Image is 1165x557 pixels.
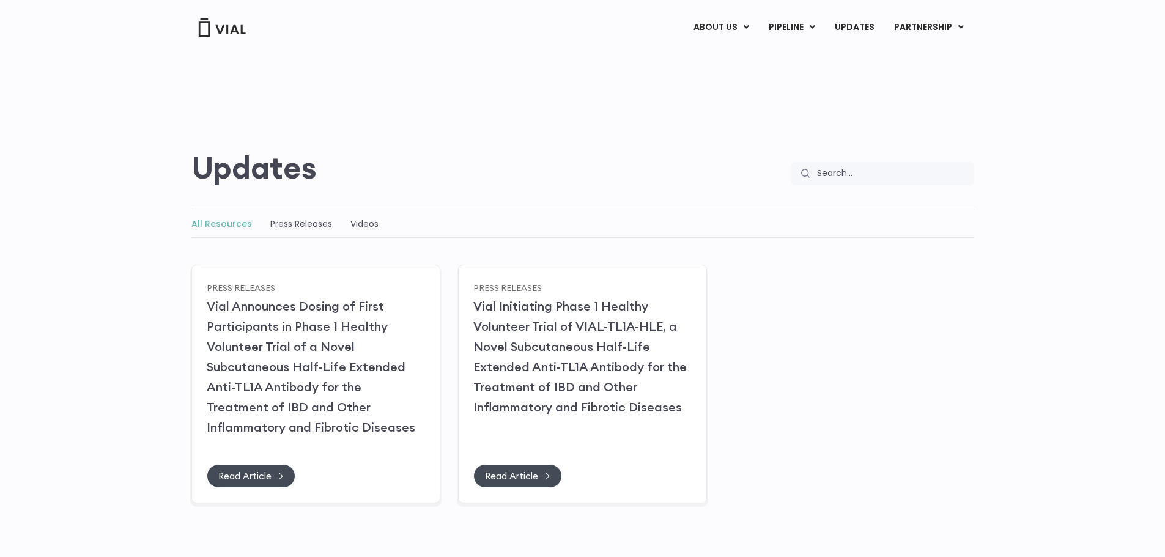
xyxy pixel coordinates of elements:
a: PARTNERSHIPMenu Toggle [884,17,974,38]
img: Vial Logo [198,18,246,37]
a: Read Article [207,464,295,488]
a: Press Releases [473,282,542,293]
a: UPDATES [825,17,884,38]
span: Read Article [485,471,538,481]
a: Read Article [473,464,562,488]
a: Vial Announces Dosing of First Participants in Phase 1 Healthy Volunteer Trial of a Novel Subcuta... [207,298,415,435]
a: Vial Initiating Phase 1 Healthy Volunteer Trial of VIAL-TL1A-HLE, a Novel Subcutaneous Half-Life ... [473,298,687,415]
input: Search... [810,162,974,185]
a: ABOUT USMenu Toggle [684,17,758,38]
h2: Updates [191,150,317,185]
a: Videos [350,218,379,230]
span: Read Article [218,471,272,481]
a: Press Releases [207,282,275,293]
a: Press Releases [270,218,332,230]
a: PIPELINEMenu Toggle [759,17,824,38]
a: All Resources [191,218,252,230]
